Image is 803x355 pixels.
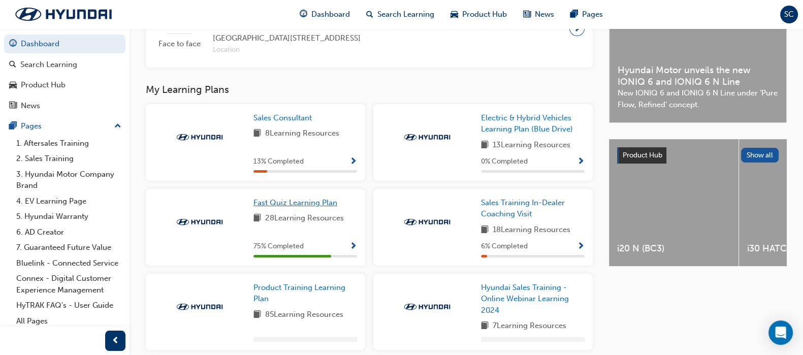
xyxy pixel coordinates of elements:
span: Show Progress [349,242,357,251]
a: 7. Guaranteed Future Value [12,240,125,255]
div: Search Learning [20,59,77,71]
button: Show Progress [577,155,585,168]
span: SC [784,9,794,20]
span: Show Progress [349,157,357,167]
span: book-icon [253,309,261,321]
a: 4. EV Learning Page [12,193,125,209]
span: Hyundai Motor unveils the new IONIQ 6 and IONIQ 6 N Line [618,64,778,87]
span: 8 Learning Resources [265,127,339,140]
a: Search Learning [4,55,125,74]
a: Sales Consultant [253,112,316,124]
span: up-icon [114,120,121,133]
img: Trak [399,217,455,227]
img: Trak [172,132,228,142]
a: Electric & Hybrid Vehicles Learning Plan (Blue Drive) [481,112,585,135]
h3: My Learning Plans [146,84,593,95]
a: HyTRAK FAQ's - User Guide [12,298,125,313]
img: Trak [172,302,228,312]
span: pages-icon [9,122,17,131]
span: Sales Training In-Dealer Coaching Visit [481,198,565,219]
a: i20 N (BC3) [609,139,738,266]
span: news-icon [523,8,531,21]
span: Dashboard [311,9,350,20]
span: Hyundai Sales Training - Online Webinar Learning 2024 [481,283,569,315]
a: search-iconSearch Learning [358,4,442,25]
span: Sales Consultant [253,113,312,122]
span: 13 % Completed [253,156,304,168]
button: Pages [4,117,125,136]
a: Fast Quiz Learning Plan [253,197,341,209]
span: Search Learning [377,9,434,20]
span: book-icon [253,212,261,225]
button: Show all [741,148,779,163]
span: prev-icon [112,335,119,347]
span: Product Training Learning Plan [253,283,345,304]
span: car-icon [451,8,458,21]
button: Show Progress [349,155,357,168]
div: Pages [21,120,42,132]
span: 28 Learning Resources [265,212,344,225]
div: News [21,100,40,112]
a: car-iconProduct Hub [442,4,515,25]
a: Dashboard [4,35,125,53]
a: Product Hub [4,76,125,94]
img: Trak [399,132,455,142]
button: SC [780,6,798,23]
span: 85 Learning Resources [265,309,343,321]
span: guage-icon [9,40,17,49]
span: search-icon [366,8,373,21]
span: pages-icon [570,8,578,21]
span: 7 Learning Resources [493,320,566,333]
button: DashboardSearch LearningProduct HubNews [4,33,125,117]
span: Show Progress [577,157,585,167]
span: Product Hub [623,151,662,159]
span: Face to face [154,38,205,50]
button: Show Progress [349,240,357,253]
span: News [535,9,554,20]
span: 0 % Completed [481,156,528,168]
span: 18 Learning Resources [493,224,570,237]
div: Product Hub [21,79,66,91]
img: Trak [5,4,122,25]
div: Open Intercom Messenger [768,320,793,345]
a: Hyundai Sales Training - Online Webinar Learning 2024 [481,282,585,316]
span: Show Progress [577,242,585,251]
img: Trak [399,302,455,312]
a: 2. Sales Training [12,151,125,167]
a: 6. AD Creator [12,224,125,240]
span: Product Hub [462,9,507,20]
span: 75 % Completed [253,241,304,252]
a: guage-iconDashboard [292,4,358,25]
span: search-icon [9,60,16,70]
a: News [4,96,125,115]
span: car-icon [9,81,17,90]
a: Product HubShow all [617,147,779,164]
img: Trak [172,217,228,227]
span: i20 N (BC3) [617,243,730,254]
span: guage-icon [300,8,307,21]
a: pages-iconPages [562,4,611,25]
a: news-iconNews [515,4,562,25]
a: 1. Aftersales Training [12,136,125,151]
span: New IONIQ 6 and IONIQ 6 N Line under ‘Pure Flow, Refined’ concept. [618,87,778,110]
a: Connex - Digital Customer Experience Management [12,271,125,298]
span: Fast Quiz Learning Plan [253,198,337,207]
a: 3. Hyundai Motor Company Brand [12,167,125,193]
a: Bluelink - Connected Service [12,255,125,271]
button: Show Progress [577,240,585,253]
span: news-icon [9,102,17,111]
span: Location [213,44,378,56]
span: 13 Learning Resources [493,139,570,152]
span: Pages [582,9,603,20]
span: 6 % Completed [481,241,528,252]
span: book-icon [253,127,261,140]
span: book-icon [481,320,489,333]
span: book-icon [481,139,489,152]
a: 5. Hyundai Warranty [12,209,125,224]
span: book-icon [481,224,489,237]
span: [GEOGRAPHIC_DATA][STREET_ADDRESS] [213,33,378,44]
a: Product Training Learning Plan [253,282,357,305]
a: Sales Training In-Dealer Coaching Visit [481,197,585,220]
